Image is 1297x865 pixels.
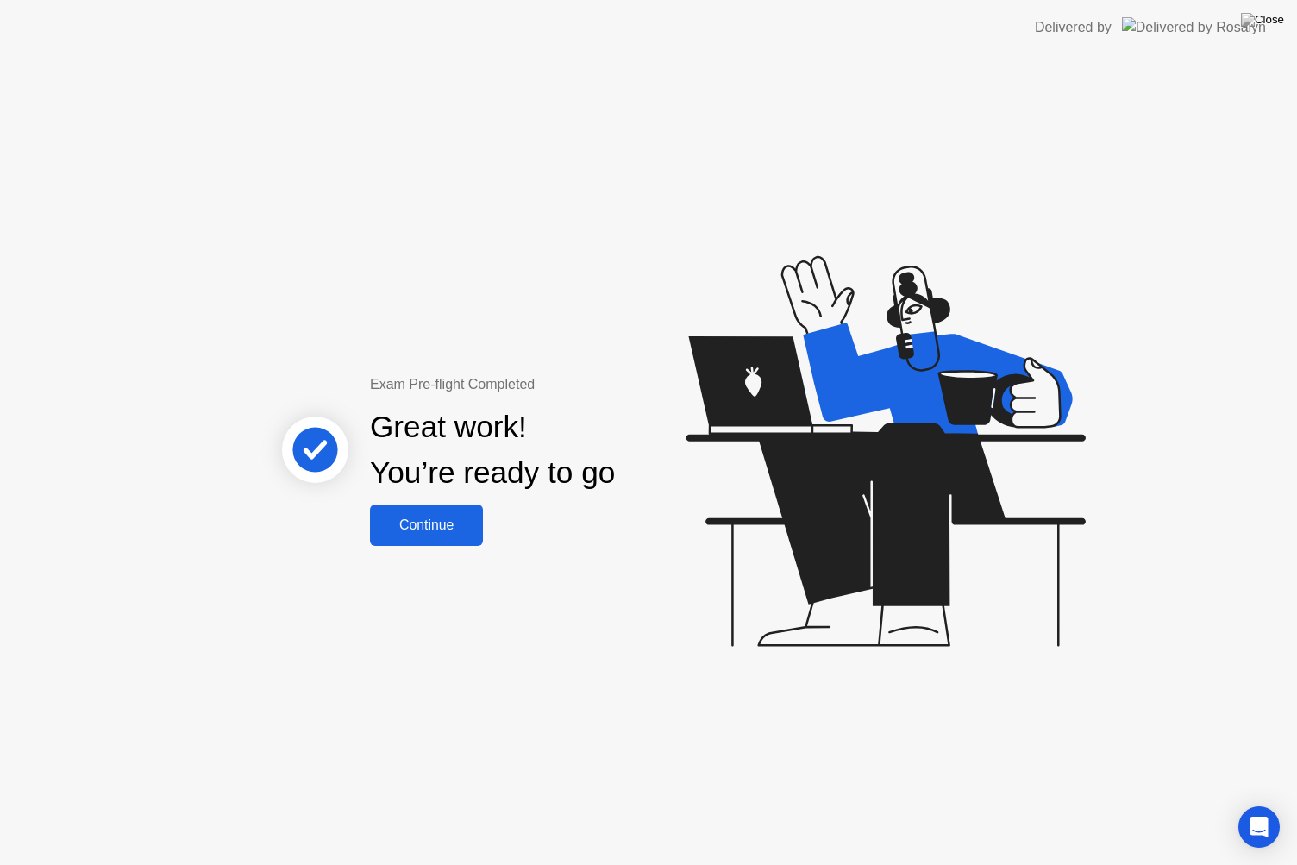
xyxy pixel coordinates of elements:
[1122,17,1266,37] img: Delivered by Rosalyn
[1238,806,1280,848] div: Open Intercom Messenger
[370,374,726,395] div: Exam Pre-flight Completed
[1035,17,1112,38] div: Delivered by
[370,505,483,546] button: Continue
[370,404,615,496] div: Great work! You’re ready to go
[1241,13,1284,27] img: Close
[375,517,478,533] div: Continue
